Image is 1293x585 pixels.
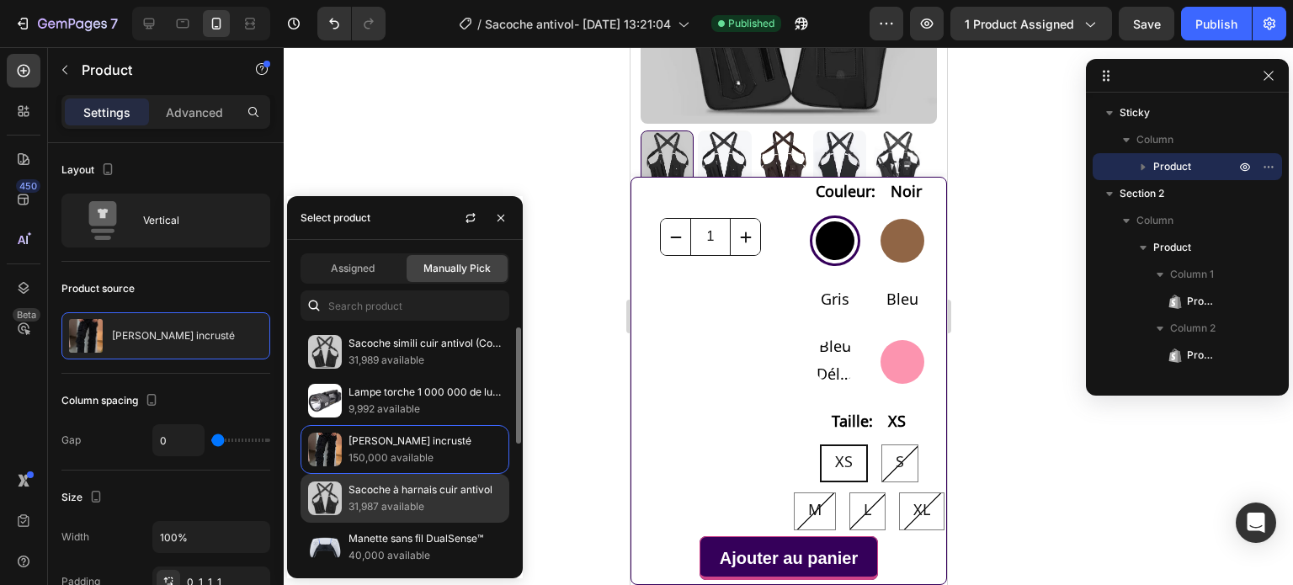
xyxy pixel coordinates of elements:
[1187,374,1238,391] span: Row 3 cols
[1181,7,1252,40] button: Publish
[308,530,342,564] img: collections
[308,481,342,515] img: collections
[13,308,40,322] div: Beta
[308,433,342,466] img: collections
[1236,503,1276,543] div: Open Intercom Messenger
[69,319,103,353] img: product feature img
[1170,320,1216,337] span: Column 2
[7,7,125,40] button: 7
[1136,212,1173,229] span: Column
[61,529,89,545] div: Width
[331,261,375,276] span: Assigned
[16,179,40,193] div: 450
[950,7,1112,40] button: 1 product assigned
[1153,158,1191,175] span: Product
[61,487,106,509] div: Size
[1119,7,1174,40] button: Save
[301,290,509,321] input: Search in Settings & Advanced
[349,335,502,352] p: Sacoche simili cuir antivol (Copie)
[728,16,774,31] span: Published
[349,498,502,515] p: 31,987 available
[61,390,162,412] div: Column spacing
[349,352,502,369] p: 31,989 available
[349,384,502,401] p: Lampe torche 1 000 000 de lumens
[143,201,246,240] div: Vertical
[1120,185,1164,202] span: Section 2
[1195,15,1237,33] div: Publish
[153,522,269,552] input: Auto
[477,15,482,33] span: /
[485,15,671,33] span: Sacoche antivol- [DATE] 13:21:04
[1153,239,1191,256] span: Product
[61,281,135,296] div: Product source
[112,330,235,342] p: [PERSON_NAME] incrusté
[1133,17,1161,31] span: Save
[1120,104,1150,121] span: Sticky
[153,425,204,455] input: Auto
[349,401,502,417] p: 9,992 available
[61,159,118,182] div: Layout
[301,210,370,226] div: Select product
[349,433,502,449] p: [PERSON_NAME] incrusté
[349,481,502,498] p: Sacoche à harnais cuir antivol
[349,449,502,466] p: 150,000 available
[1187,293,1218,310] span: Product Images
[349,530,502,547] p: Manette sans fil DualSense™
[631,47,947,585] iframe: Design area
[1187,347,1218,364] span: Product Title
[423,261,491,276] span: Manually Pick
[83,104,130,121] p: Settings
[965,15,1074,33] span: 1 product assigned
[82,60,225,80] p: Product
[166,104,223,121] p: Advanced
[61,433,81,448] div: Gap
[349,547,502,564] p: 40,000 available
[1136,131,1173,148] span: Column
[317,7,386,40] div: Undo/Redo
[308,384,342,417] img: collections
[1170,266,1214,283] span: Column 1
[110,13,118,34] p: 7
[308,335,342,369] img: collections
